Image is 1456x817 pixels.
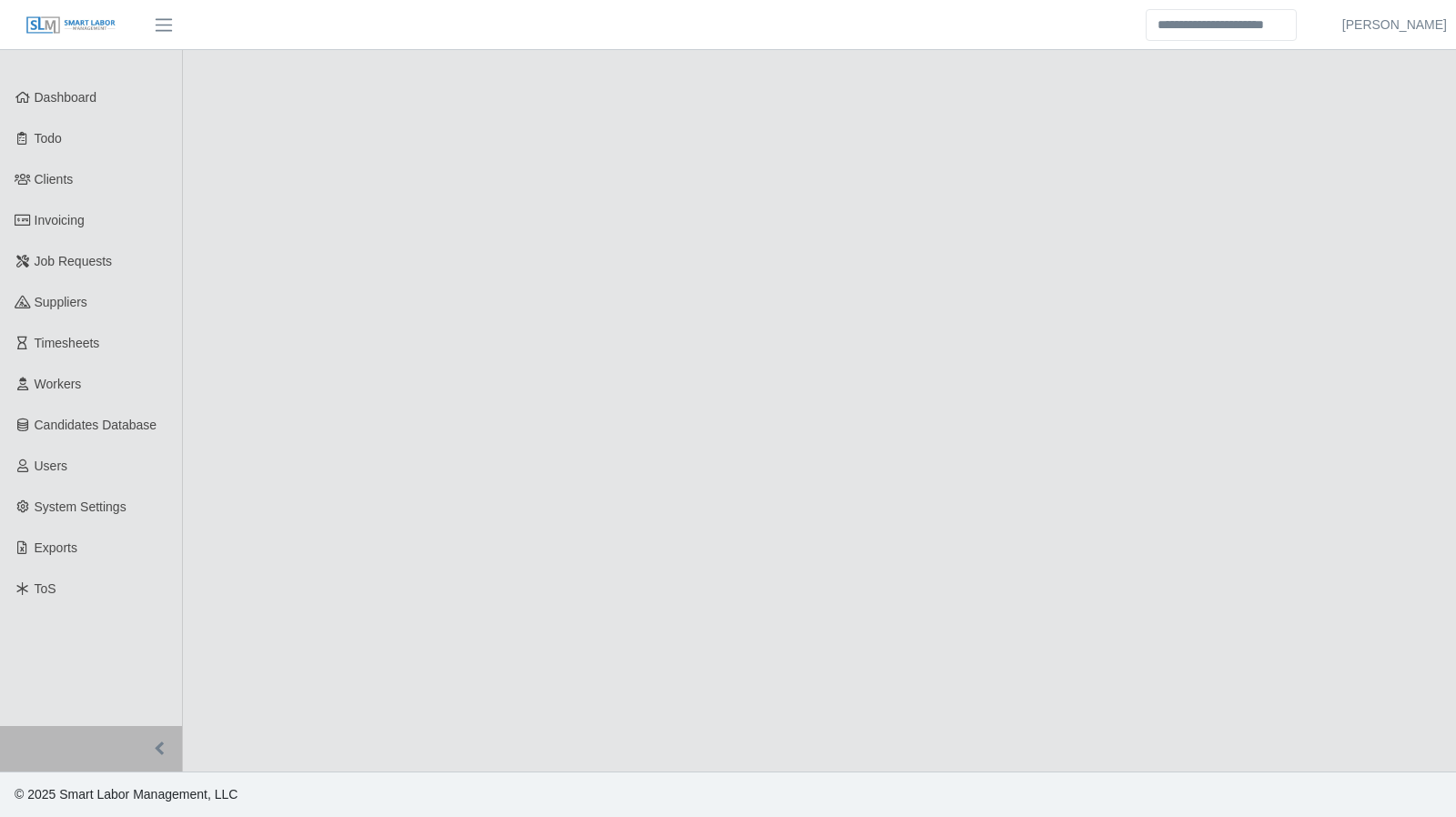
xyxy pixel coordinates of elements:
[35,213,85,227] span: Invoicing
[35,418,157,432] span: Candidates Database
[35,581,56,596] span: ToS
[35,540,77,555] span: Exports
[35,90,97,105] span: Dashboard
[1146,9,1297,41] input: Search
[35,295,87,309] span: Suppliers
[1342,15,1447,35] a: [PERSON_NAME]
[35,172,74,187] span: Clients
[35,336,100,350] span: Timesheets
[35,254,113,268] span: Job Requests
[35,131,62,146] span: Todo
[25,15,116,35] img: SLM Logo
[35,459,68,473] span: Users
[15,787,238,802] span: © 2025 Smart Labor Management, LLC
[35,499,126,514] span: System Settings
[35,377,82,391] span: Workers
